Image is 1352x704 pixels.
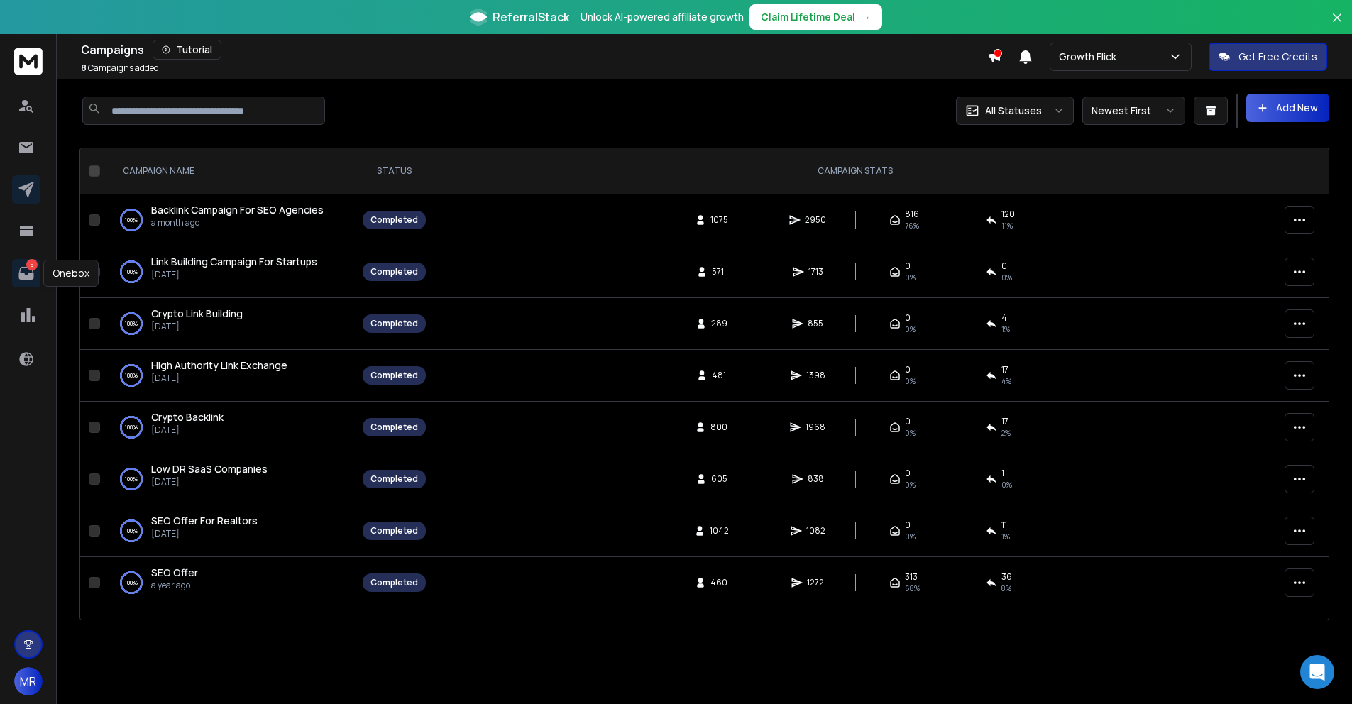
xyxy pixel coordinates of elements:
[985,104,1042,118] p: All Statuses
[153,40,221,60] button: Tutorial
[1300,655,1334,689] div: Open Intercom Messenger
[1001,583,1011,594] span: 8 %
[710,577,727,588] span: 460
[370,266,418,277] div: Completed
[581,10,744,24] p: Unlock AI-powered affiliate growth
[151,203,324,216] span: Backlink Campaign For SEO Agencies
[370,370,418,381] div: Completed
[905,364,911,375] span: 0
[151,321,243,332] p: [DATE]
[26,259,38,270] p: 5
[370,318,418,329] div: Completed
[806,370,825,381] span: 1398
[106,505,354,557] td: 100%SEO Offer For Realtors[DATE]
[711,473,727,485] span: 605
[151,528,258,539] p: [DATE]
[151,358,287,372] span: High Authority Link Exchange
[1001,479,1012,490] span: 0 %
[370,525,418,537] div: Completed
[710,525,729,537] span: 1042
[81,62,87,74] span: 8
[151,307,243,321] a: Crypto Link Building
[106,557,354,609] td: 100%SEO Offera year ago
[1059,50,1122,64] p: Growth Flick
[14,667,43,695] button: MR
[151,358,287,373] a: High Authority Link Exchange
[1001,312,1007,324] span: 4
[151,462,268,476] a: Low DR SaaS Companies
[151,307,243,320] span: Crypto Link Building
[905,479,916,490] span: 0 %
[806,422,825,433] span: 1968
[151,424,224,436] p: [DATE]
[1001,220,1013,231] span: 11 %
[151,514,258,527] span: SEO Offer For Realtors
[106,453,354,505] td: 100%Low DR SaaS Companies[DATE]
[125,213,138,227] p: 100 %
[1001,209,1015,220] span: 120
[151,410,224,424] a: Crypto Backlink
[151,566,198,579] span: SEO Offer
[905,375,916,387] span: 0%
[1001,468,1004,479] span: 1
[125,368,138,383] p: 100 %
[106,194,354,246] td: 100%Backlink Campaign For SEO Agenciesa month ago
[1238,50,1317,64] p: Get Free Credits
[905,272,916,283] span: 0 %
[125,472,138,486] p: 100 %
[1001,427,1011,439] span: 2 %
[905,220,919,231] span: 76 %
[125,317,138,331] p: 100 %
[711,318,727,329] span: 289
[1001,519,1007,531] span: 11
[905,571,918,583] span: 313
[905,519,911,531] span: 0
[1328,9,1346,43] button: Close banner
[125,576,138,590] p: 100 %
[808,318,823,329] span: 855
[712,266,726,277] span: 571
[905,531,916,542] span: 0 %
[1001,260,1007,272] span: 0
[1001,416,1008,427] span: 17
[370,473,418,485] div: Completed
[905,427,916,439] span: 0%
[125,524,138,538] p: 100 %
[354,148,434,194] th: STATUS
[905,312,911,324] span: 0
[151,566,198,580] a: SEO Offer
[370,422,418,433] div: Completed
[808,473,824,485] span: 838
[1001,531,1010,542] span: 1 %
[151,255,317,269] a: Link Building Campaign For Startups
[710,214,728,226] span: 1075
[712,370,726,381] span: 481
[151,580,198,591] p: a year ago
[81,40,987,60] div: Campaigns
[861,10,871,24] span: →
[43,260,99,287] div: Onebox
[808,266,823,277] span: 1713
[151,373,287,384] p: [DATE]
[1246,94,1329,122] button: Add New
[1082,97,1185,125] button: Newest First
[905,324,916,335] span: 0%
[905,583,920,594] span: 68 %
[106,246,354,298] td: 100%Link Building Campaign For Startups[DATE]
[12,259,40,287] a: 5
[151,269,317,280] p: [DATE]
[106,148,354,194] th: CAMPAIGN NAME
[806,525,825,537] span: 1082
[151,203,324,217] a: Backlink Campaign For SEO Agencies
[151,476,268,488] p: [DATE]
[1001,375,1011,387] span: 4 %
[905,416,911,427] span: 0
[151,217,324,229] p: a month ago
[125,265,138,279] p: 100 %
[905,468,911,479] span: 0
[434,148,1276,194] th: CAMPAIGN STATS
